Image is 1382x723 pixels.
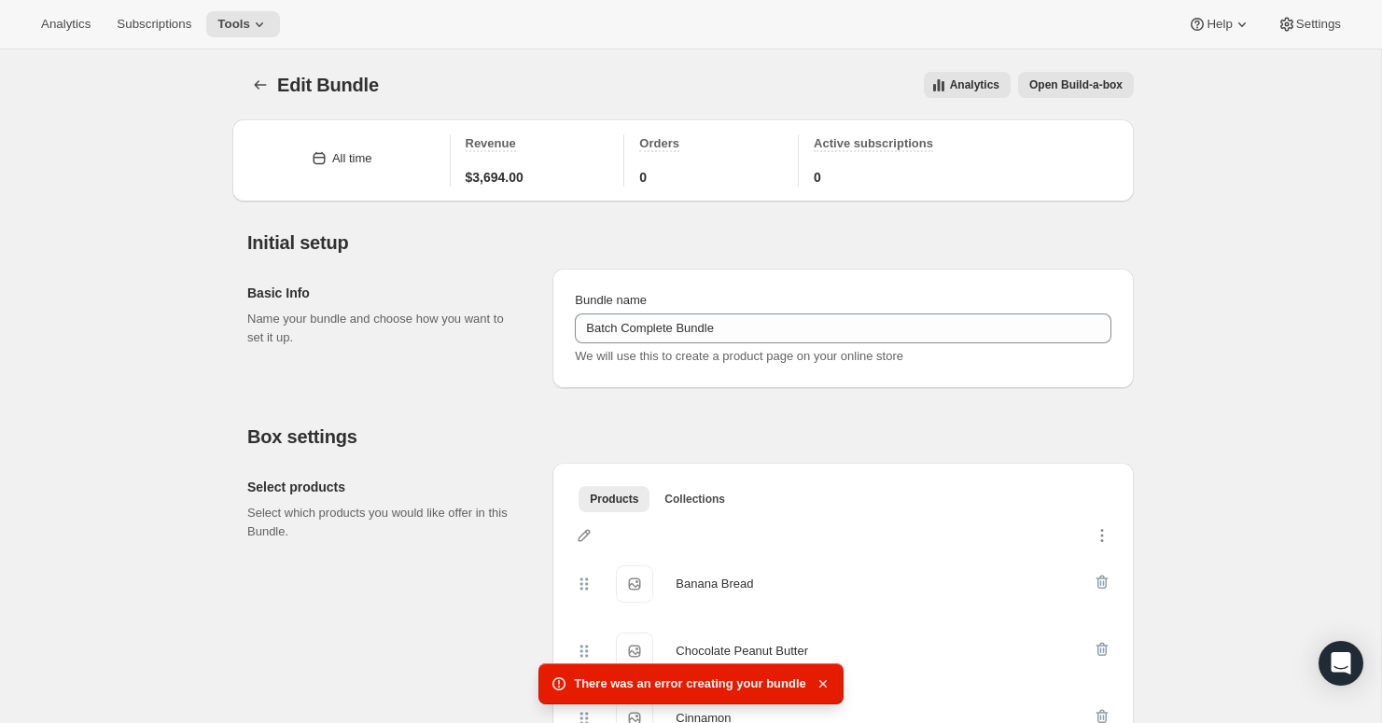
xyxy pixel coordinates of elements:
span: Help [1207,17,1232,32]
span: We will use this to create a product page on your online store [575,349,903,363]
h2: Basic Info [247,284,523,302]
span: Settings [1296,17,1341,32]
button: Settings [1266,11,1352,37]
button: View all analytics related to this specific bundles, within certain timeframes [924,72,1011,98]
span: Edit Bundle [277,75,379,95]
span: 0 [639,168,647,187]
span: Tools [217,17,250,32]
p: Name your bundle and choose how you want to set it up. [247,310,523,347]
div: All time [332,149,372,168]
span: Revenue [466,136,516,150]
h2: Box settings [247,425,1134,448]
span: Active subscriptions [814,136,933,150]
button: Tools [206,11,280,37]
span: Analytics [950,77,999,92]
button: Subscriptions [105,11,202,37]
span: Products [590,492,638,507]
span: Open Build-a-box [1029,77,1123,92]
span: Bundle name [575,293,647,307]
button: View links to open the build-a-box on the online store [1018,72,1134,98]
span: There was an error creating your bundle [574,674,806,693]
div: Banana Bread [676,575,753,593]
div: Chocolate Peanut Butter [676,642,808,660]
span: Subscriptions [117,17,191,32]
h2: Initial setup [247,231,1134,254]
span: Orders [639,136,679,150]
span: 0 [814,168,821,187]
span: Collections [664,492,725,507]
div: Open Intercom Messenger [1319,641,1363,686]
button: Bundles [247,72,273,98]
h2: Select products [247,478,523,496]
button: Help [1177,11,1262,37]
input: ie. Smoothie box [575,313,1111,343]
button: Analytics [30,11,102,37]
span: $3,694.00 [466,168,523,187]
p: Select which products you would like offer in this Bundle. [247,504,523,541]
span: Analytics [41,17,91,32]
